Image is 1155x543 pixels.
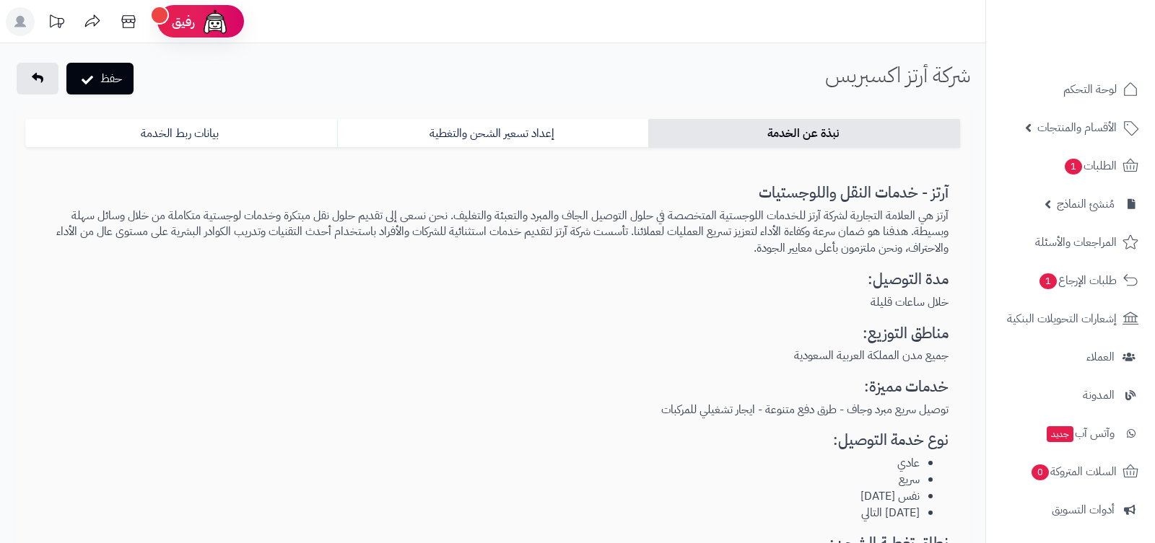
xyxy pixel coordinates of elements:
[37,488,920,505] li: نفس [DATE]
[1038,270,1117,291] span: طلبات الإرجاع
[1007,309,1117,329] span: إشعارات التحويلات البنكية
[37,432,949,449] h3: نوع خدمة التوصيل:
[1032,464,1049,480] span: 0
[1063,156,1117,176] span: الطلبات
[1047,426,1073,442] span: جديد
[995,378,1146,412] a: المدونة
[37,472,920,488] li: سريع
[995,263,1146,298] a: طلبات الإرجاع1
[1052,500,1115,520] span: أدوات التسويق
[37,348,949,364] p: جميع مدن المملكة العربية السعودية
[1063,79,1117,100] span: لوحة التحكم
[648,119,960,148] a: نبذة عن الخدمة
[37,208,949,257] p: آرتز هي العلامة التجارية لشركة آرتز للخدمات اللوجستية المتخصصة في حلول التوصيل الجاف والمبرد والت...
[1057,194,1115,214] span: مُنشئ النماذج
[995,340,1146,374] a: العملاء
[1065,159,1082,175] span: 1
[38,7,74,40] a: تحديثات المنصة
[1030,462,1117,482] span: السلات المتروكة
[1037,118,1117,138] span: الأقسام والمنتجات
[37,505,920,521] li: [DATE] التالي
[37,402,949,418] p: توصيل سريع مبرد وجاف - طرق دفع متنوعة - ايجار تشغيلي للمركبات
[172,13,195,30] span: رفيق
[1039,273,1057,289] span: 1
[337,119,649,148] a: إعداد تسعير الشحن والتغطية
[37,185,949,201] h3: آرتز - خدمات النقل واللوجستيات
[37,294,949,311] p: خلال ساعات قليلة
[825,63,971,87] h1: شركة أرتز اكسبريس
[995,416,1146,451] a: وآتس آبجديد
[1045,423,1115,443] span: وآتس آب
[1035,232,1117,252] span: المراجعات والأسئلة
[37,325,949,342] h3: مناطق التوزيع:
[995,301,1146,336] a: إشعارات التحويلات البنكية
[995,493,1146,527] a: أدوات التسويق
[37,455,920,472] li: عادي
[995,149,1146,183] a: الطلبات1
[37,271,949,288] h3: مدة التوصيل:
[1083,385,1115,405] span: المدونة
[995,72,1146,107] a: لوحة التحكم
[995,454,1146,489] a: السلات المتروكة0
[1086,347,1115,367] span: العملاء
[66,63,134,94] button: حفظ
[995,225,1146,260] a: المراجعات والأسئلة
[37,379,949,395] h3: خدمات مميزة:
[201,7,230,36] img: ai-face.png
[25,119,337,148] a: بيانات ربط الخدمة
